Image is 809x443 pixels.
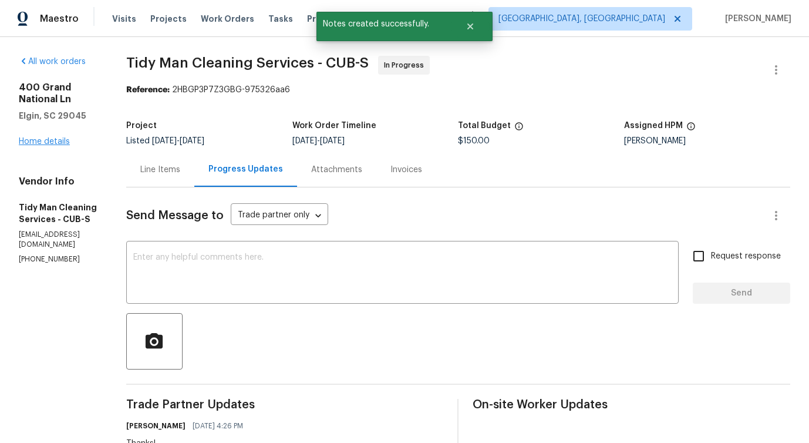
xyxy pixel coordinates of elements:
span: The hpm assigned to this work order. [686,122,696,137]
div: [PERSON_NAME] [624,137,790,145]
span: Listed [126,137,204,145]
div: 2HBGP3P7Z3GBG-975326aa6 [126,84,790,96]
b: Reference: [126,86,170,94]
h5: Work Order Timeline [292,122,376,130]
span: Tidy Man Cleaning Services - CUB-S [126,56,369,70]
span: Projects [150,13,187,25]
button: Close [451,15,490,38]
h5: Total Budget [458,122,511,130]
span: Properties [307,13,353,25]
span: $150.00 [458,137,490,145]
span: Trade Partner Updates [126,399,444,411]
span: [DATE] [152,137,177,145]
span: The total cost of line items that have been proposed by Opendoor. This sum includes line items th... [514,122,524,137]
p: [PHONE_NUMBER] [19,254,98,264]
span: [DATE] [180,137,204,145]
div: Progress Updates [208,163,283,175]
h5: Tidy Man Cleaning Services - CUB-S [19,202,98,225]
span: Request response [711,250,781,263]
h2: 400 Grand National Ln [19,82,98,105]
a: Home details [19,137,70,146]
span: [PERSON_NAME] [720,13,791,25]
span: In Progress [384,59,429,71]
span: [GEOGRAPHIC_DATA], [GEOGRAPHIC_DATA] [498,13,665,25]
div: Invoices [390,164,422,176]
span: Visits [112,13,136,25]
h5: Project [126,122,157,130]
span: On-site Worker Updates [473,399,790,411]
span: Notes created successfully. [316,12,451,36]
h4: Vendor Info [19,176,98,187]
h5: Elgin, SC 29045 [19,110,98,122]
span: [DATE] [292,137,317,145]
div: Trade partner only [231,206,328,226]
div: Attachments [311,164,362,176]
div: Line Items [140,164,180,176]
h5: Assigned HPM [624,122,683,130]
span: [DATE] [320,137,345,145]
span: Tasks [268,15,293,23]
span: Send Message to [126,210,224,221]
span: - [292,137,345,145]
span: Work Orders [201,13,254,25]
span: [DATE] 4:26 PM [193,420,243,432]
p: [EMAIL_ADDRESS][DOMAIN_NAME] [19,230,98,250]
span: Maestro [40,13,79,25]
a: All work orders [19,58,86,66]
h6: [PERSON_NAME] [126,420,186,432]
span: - [152,137,204,145]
